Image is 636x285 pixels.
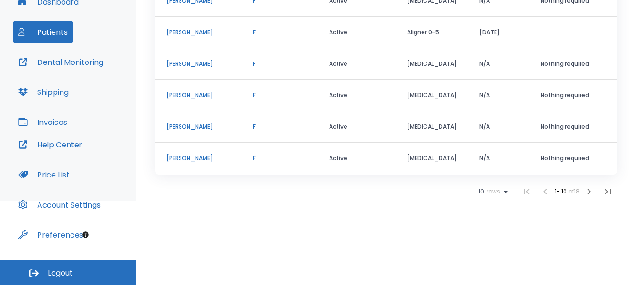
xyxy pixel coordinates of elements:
[253,91,306,100] p: F
[318,143,396,174] td: Active
[318,17,396,48] td: Active
[396,48,468,80] td: [MEDICAL_DATA]
[166,123,230,131] p: [PERSON_NAME]
[555,187,568,195] span: 1 - 10
[396,143,468,174] td: [MEDICAL_DATA]
[318,48,396,80] td: Active
[468,17,512,48] td: [DATE]
[13,81,74,103] button: Shipping
[479,188,484,195] span: 10
[318,80,396,111] td: Active
[166,91,230,100] p: [PERSON_NAME]
[81,231,90,239] div: Tooltip anchor
[468,48,512,80] td: N/A
[396,80,468,111] td: [MEDICAL_DATA]
[166,154,230,162] p: [PERSON_NAME]
[13,223,89,246] button: Preferences
[13,21,73,43] button: Patients
[166,28,230,37] p: [PERSON_NAME]
[318,111,396,143] td: Active
[396,17,468,48] td: Aligner 0-5
[253,123,306,131] p: F
[48,268,73,278] span: Logout
[13,193,106,216] button: Account Settings
[166,60,230,68] p: [PERSON_NAME]
[524,60,606,68] p: Nothing required
[253,154,306,162] p: F
[396,111,468,143] td: [MEDICAL_DATA]
[13,163,75,186] button: Price List
[568,187,580,195] span: of 18
[13,111,73,133] button: Invoices
[484,188,500,195] span: rows
[468,143,512,174] td: N/A
[13,133,88,156] button: Help Center
[524,154,606,162] p: Nothing required
[253,60,306,68] p: F
[468,111,512,143] td: N/A
[524,123,606,131] p: Nothing required
[468,80,512,111] td: N/A
[13,51,109,73] button: Dental Monitoring
[524,91,606,100] p: Nothing required
[253,28,306,37] p: F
